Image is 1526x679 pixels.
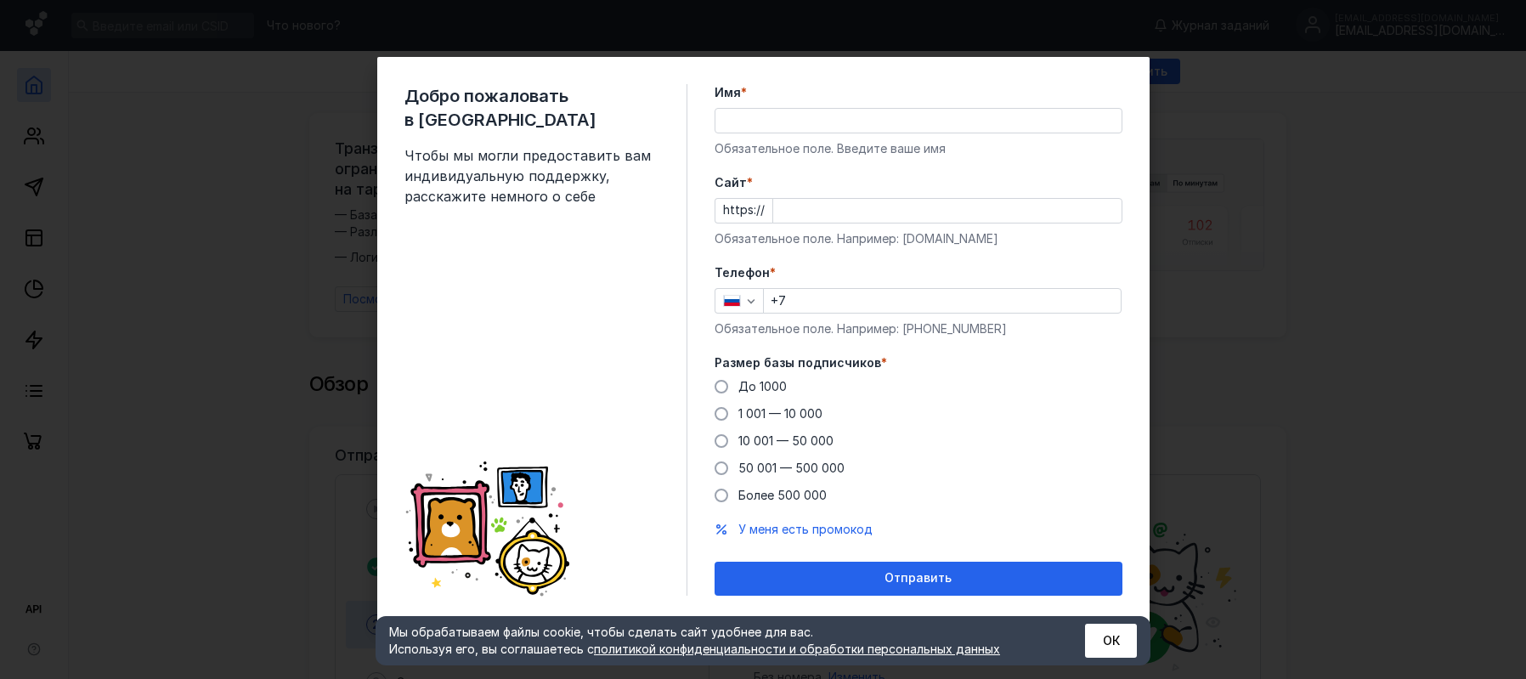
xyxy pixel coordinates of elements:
span: Более 500 000 [738,488,827,502]
span: Добро пожаловать в [GEOGRAPHIC_DATA] [404,84,659,132]
div: Обязательное поле. Например: [PHONE_NUMBER] [715,320,1122,337]
div: Обязательное поле. Например: [DOMAIN_NAME] [715,230,1122,247]
button: ОК [1085,624,1137,658]
span: Телефон [715,264,770,281]
div: Мы обрабатываем файлы cookie, чтобы сделать сайт удобнее для вас. Используя его, вы соглашаетесь c [389,624,1043,658]
span: Размер базы подписчиков [715,354,881,371]
span: 50 001 — 500 000 [738,461,845,475]
a: политикой конфиденциальности и обработки персональных данных [594,642,1000,656]
span: До 1000 [738,379,787,393]
span: Чтобы мы могли предоставить вам индивидуальную поддержку, расскажите немного о себе [404,145,659,207]
span: 1 001 — 10 000 [738,406,822,421]
span: Отправить [885,571,952,586]
span: У меня есть промокод [738,522,873,536]
button: Отправить [715,562,1122,596]
div: Обязательное поле. Введите ваше имя [715,140,1122,157]
span: 10 001 — 50 000 [738,433,834,448]
button: У меня есть промокод [738,521,873,538]
span: Cайт [715,174,747,191]
span: Имя [715,84,741,101]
